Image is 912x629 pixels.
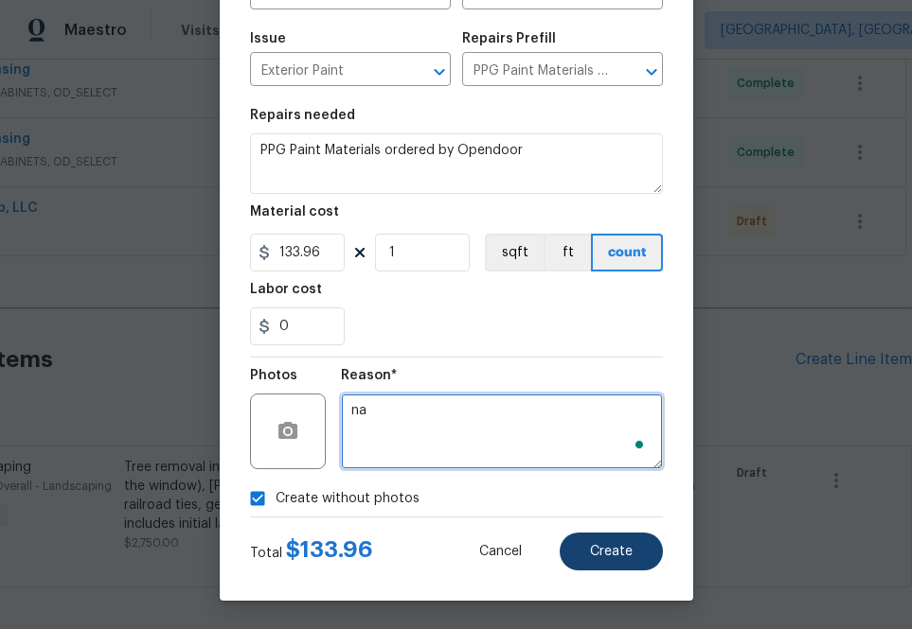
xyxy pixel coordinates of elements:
[250,369,297,382] h5: Photos
[426,59,453,85] button: Open
[544,234,591,271] button: ft
[250,205,339,218] h5: Material cost
[462,32,556,45] h5: Repairs Prefill
[590,545,633,559] span: Create
[449,533,552,570] button: Cancel
[276,489,420,509] span: Create without photos
[286,538,373,561] span: $ 133.96
[341,393,663,469] textarea: To enrich screen reader interactions, please activate Accessibility in Grammarly extension settings
[485,234,544,271] button: sqft
[479,545,522,559] span: Cancel
[250,133,663,194] textarea: PPG Paint Materials ordered by Opendoor
[560,533,663,570] button: Create
[250,540,373,563] div: Total
[250,32,286,45] h5: Issue
[638,59,665,85] button: Open
[250,109,355,122] h5: Repairs needed
[591,234,663,271] button: count
[341,369,397,382] h5: Reason*
[250,283,322,296] h5: Labor cost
